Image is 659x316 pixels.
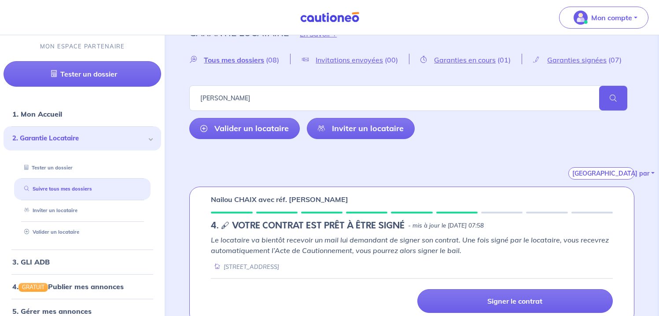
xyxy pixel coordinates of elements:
[297,12,363,23] img: Cautioneo
[4,278,161,295] div: 4.GRATUITPublier mes annonces
[434,55,496,64] span: Garanties en cours
[4,253,161,271] div: 3. GLI ADB
[12,257,50,266] a: 3. GLI ADB
[497,55,511,64] span: (01)
[291,55,409,64] a: Invitations envoyées(00)
[522,55,633,64] a: Garanties signées(07)
[409,55,522,64] a: Garanties en cours(01)
[14,160,151,175] div: Tester un dossier
[211,194,348,205] p: Nailou CHAIX avec réf. [PERSON_NAME]
[12,133,146,143] span: 2. Garantie Locataire
[40,42,125,51] p: MON ESPACE PARTENAIRE
[547,55,607,64] span: Garanties signées
[4,105,161,123] div: 1. Mon Accueil
[307,118,415,139] a: Inviter un locataire
[14,203,151,218] div: Inviter un locataire
[211,235,609,255] em: Le locataire va bientôt recevoir un mail lui demandant de signer son contrat. Une fois signé par ...
[211,263,279,271] div: [STREET_ADDRESS]
[189,85,627,111] input: Rechercher par nom / prénom / mail du locataire
[385,55,398,64] span: (00)
[12,307,92,316] a: 5. Gérer mes annonces
[189,55,290,64] a: Tous mes dossiers(08)
[189,118,300,139] a: Valider un locataire
[4,61,161,87] a: Tester un dossier
[21,186,92,192] a: Suivre tous mes dossiers
[14,182,151,196] div: Suivre tous mes dossiers
[487,297,542,305] p: Signer le contrat
[559,7,648,29] button: illu_account_valid_menu.svgMon compte
[4,126,161,151] div: 2. Garantie Locataire
[316,55,383,64] span: Invitations envoyées
[21,229,79,235] a: Valider un locataire
[591,12,632,23] p: Mon compte
[12,110,62,118] a: 1. Mon Accueil
[21,207,77,213] a: Inviter un locataire
[266,55,279,64] span: (08)
[608,55,622,64] span: (07)
[12,282,124,291] a: 4.GRATUITPublier mes annonces
[568,167,634,180] button: [GEOGRAPHIC_DATA] par
[599,86,627,110] span: search
[14,225,151,239] div: Valider un locataire
[211,220,613,231] div: state: CONTRACT-IN-PREPARATION, Context: ,
[574,11,588,25] img: illu_account_valid_menu.svg
[21,164,73,170] a: Tester un dossier
[204,55,264,64] span: Tous mes dossiers
[417,289,613,313] a: Signer le contrat
[211,220,405,231] h5: 4. 🖋 VOTRE CONTRAT EST PRÊT À ÊTRE SIGNÉ
[408,221,484,230] p: - mis à jour le [DATE] 07:58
